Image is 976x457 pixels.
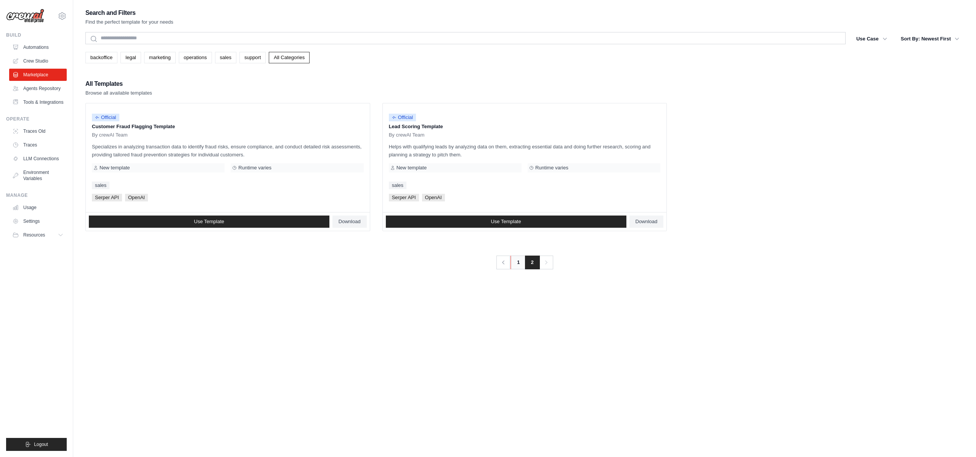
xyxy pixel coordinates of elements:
[389,194,419,201] span: Serper API
[525,256,540,269] span: 2
[92,194,122,201] span: Serper API
[194,219,224,225] span: Use Template
[6,192,67,198] div: Manage
[896,32,964,46] button: Sort By: Newest First
[9,201,67,214] a: Usage
[144,52,176,63] a: marketing
[491,219,521,225] span: Use Template
[85,18,173,26] p: Find the perfect template for your needs
[89,216,329,228] a: Use Template
[9,125,67,137] a: Traces Old
[9,69,67,81] a: Marketplace
[6,438,67,451] button: Logout
[238,165,271,171] span: Runtime varies
[6,9,44,23] img: Logo
[239,52,266,63] a: support
[389,114,416,121] span: Official
[852,32,892,46] button: Use Case
[389,123,661,130] p: Lead Scoring Template
[92,182,109,189] a: sales
[125,194,148,201] span: OpenAI
[92,143,364,159] p: Specializes in analyzing transaction data to identify fraud risks, ensure compliance, and conduct...
[92,123,364,130] p: Customer Fraud Flagging Template
[386,216,626,228] a: Use Template
[34,441,48,447] span: Logout
[85,8,173,18] h2: Search and Filters
[9,55,67,67] a: Crew Studio
[535,165,568,171] span: Runtime varies
[92,132,128,138] span: By crewAI Team
[339,219,361,225] span: Download
[422,194,445,201] span: OpenAI
[9,139,67,151] a: Traces
[389,182,406,189] a: sales
[9,166,67,185] a: Environment Variables
[9,229,67,241] button: Resources
[389,132,425,138] span: By crewAI Team
[9,82,67,95] a: Agents Repository
[120,52,141,63] a: legal
[496,256,553,269] nav: Pagination
[9,153,67,165] a: LLM Connections
[636,219,658,225] span: Download
[9,96,67,108] a: Tools & Integrations
[23,232,45,238] span: Resources
[6,116,67,122] div: Operate
[85,52,117,63] a: backoffice
[85,89,152,97] p: Browse all available templates
[389,143,661,159] p: Helps with qualifying leads by analyzing data on them, extracting essential data and doing furthe...
[85,79,152,89] h2: All Templates
[92,114,119,121] span: Official
[215,52,236,63] a: sales
[100,165,130,171] span: New template
[510,256,526,269] a: 1
[179,52,212,63] a: operations
[269,52,310,63] a: All Categories
[332,216,367,228] a: Download
[629,216,664,228] a: Download
[6,32,67,38] div: Build
[9,41,67,53] a: Automations
[396,165,427,171] span: New template
[9,215,67,227] a: Settings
